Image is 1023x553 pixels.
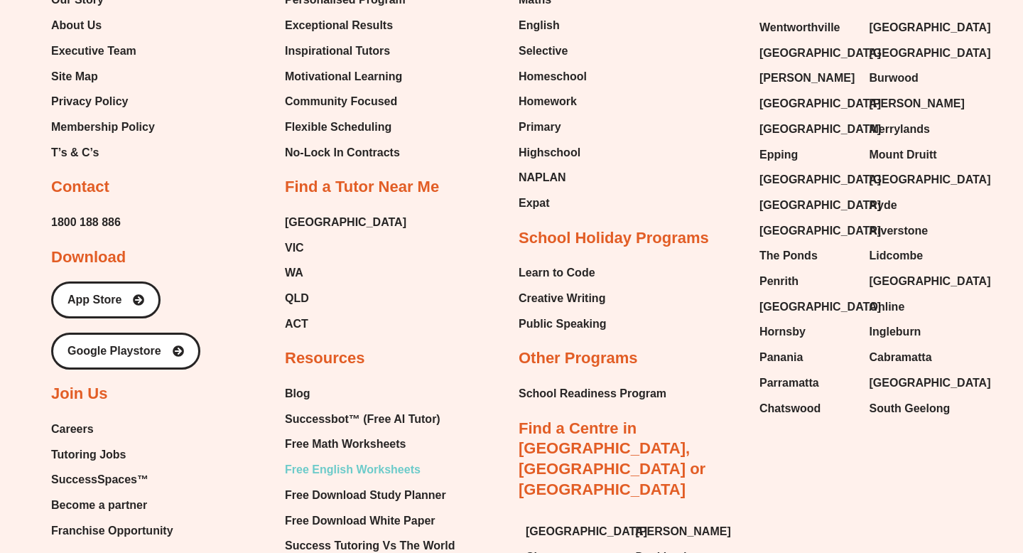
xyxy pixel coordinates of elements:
a: Mount Druitt [870,144,965,166]
span: [GEOGRAPHIC_DATA] [759,220,881,242]
span: About Us [51,15,102,36]
a: [GEOGRAPHIC_DATA] [285,212,406,233]
a: 1800 188 886 [51,212,121,233]
span: Free Math Worksheets [285,434,406,455]
a: Public Speaking [519,313,607,335]
span: Chatswood [759,398,821,419]
a: Careers [51,419,173,440]
a: [PERSON_NAME] [759,68,855,89]
a: Become a partner [51,495,173,516]
span: Mount Druitt [870,144,937,166]
span: App Store [67,294,121,306]
a: ACT [285,313,406,335]
span: [PERSON_NAME] [636,521,731,542]
span: ACT [285,313,308,335]
span: [GEOGRAPHIC_DATA] [759,169,881,190]
span: Online [870,296,905,318]
h2: Resources [285,348,365,369]
a: Free Download Study Planner [285,485,455,506]
a: Primary [519,117,587,138]
span: Careers [51,419,94,440]
span: School Readiness Program [519,383,666,404]
a: Chatswood [759,398,855,419]
span: Free English Worksheets [285,459,421,480]
a: Parramatta [759,372,855,394]
a: Cabramatta [870,347,965,368]
a: Online [870,296,965,318]
a: Motivational Learning [285,66,406,87]
span: Ryde [870,195,897,216]
h2: Contact [51,177,109,198]
a: Panania [759,347,855,368]
span: T’s & C’s [51,142,99,163]
span: NAPLAN [519,167,566,188]
span: [GEOGRAPHIC_DATA] [870,271,991,292]
a: Hornsby [759,321,855,343]
span: [GEOGRAPHIC_DATA] [759,195,881,216]
a: SuccessSpaces™ [51,469,173,490]
span: VIC [285,237,304,259]
a: [PERSON_NAME] [870,93,965,114]
a: Google Playstore [51,333,200,370]
a: WA [285,262,406,284]
span: Primary [519,117,561,138]
a: [GEOGRAPHIC_DATA] [759,220,855,242]
span: [GEOGRAPHIC_DATA] [870,169,991,190]
a: Highschool [519,142,587,163]
a: Franchise Opportunity [51,520,173,542]
a: No-Lock In Contracts [285,142,406,163]
a: Successbot™ (Free AI Tutor) [285,409,455,430]
a: Lidcombe [870,245,965,267]
span: Free Download Study Planner [285,485,446,506]
a: Free English Worksheets [285,459,455,480]
iframe: Chat Widget [779,392,1023,553]
span: Motivational Learning [285,66,402,87]
span: Highschool [519,142,580,163]
span: Merrylands [870,119,930,140]
a: Epping [759,144,855,166]
a: Community Focused [285,91,406,112]
a: [GEOGRAPHIC_DATA] [870,17,965,38]
span: Cabramatta [870,347,932,368]
a: Learn to Code [519,262,607,284]
h2: Download [51,247,126,268]
span: Expat [519,193,550,214]
a: Blog [285,383,455,404]
span: Exceptional Results [285,15,393,36]
a: [GEOGRAPHIC_DATA] [759,43,855,64]
span: Community Focused [285,91,397,112]
span: Privacy Policy [51,91,129,112]
span: [GEOGRAPHIC_DATA] [870,372,991,394]
span: [GEOGRAPHIC_DATA] [526,521,647,542]
a: [GEOGRAPHIC_DATA] [759,119,855,140]
span: No-Lock In Contracts [285,142,400,163]
span: Burwood [870,68,919,89]
span: Homeschool [519,66,587,87]
a: Burwood [870,68,965,89]
a: About Us [51,15,155,36]
span: The Ponds [759,245,818,267]
a: Privacy Policy [51,91,155,112]
a: Expat [519,193,587,214]
a: [GEOGRAPHIC_DATA] [759,169,855,190]
a: The Ponds [759,245,855,267]
a: [GEOGRAPHIC_DATA] [870,169,965,190]
a: Ingleburn [870,321,965,343]
span: Inspirational Tutors [285,41,390,62]
a: Tutoring Jobs [51,444,173,466]
a: [GEOGRAPHIC_DATA] [759,93,855,114]
span: [GEOGRAPHIC_DATA] [759,119,881,140]
span: Executive Team [51,41,136,62]
h2: Find a Tutor Near Me [285,177,439,198]
a: Membership Policy [51,117,155,138]
span: [GEOGRAPHIC_DATA] [759,296,881,318]
span: [GEOGRAPHIC_DATA] [759,93,881,114]
span: [GEOGRAPHIC_DATA] [759,43,881,64]
span: Penrith [759,271,799,292]
a: Executive Team [51,41,155,62]
span: Riverstone [870,220,929,242]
